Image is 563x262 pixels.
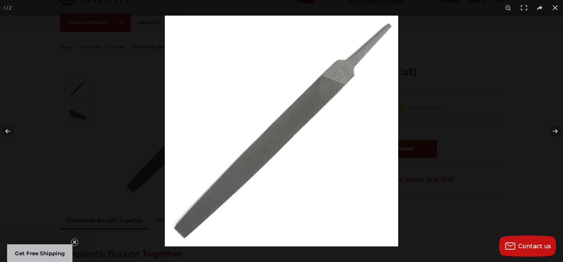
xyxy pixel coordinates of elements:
[165,16,398,246] img: Flat_Bastard_File__23709.1570196993.jpg
[7,244,72,262] div: Get Free ShippingClose teaser
[71,239,78,246] button: Close teaser
[518,243,551,250] span: Contact us
[538,113,563,149] button: Next (arrow right)
[15,250,65,257] span: Get Free Shipping
[499,235,556,257] button: Contact us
